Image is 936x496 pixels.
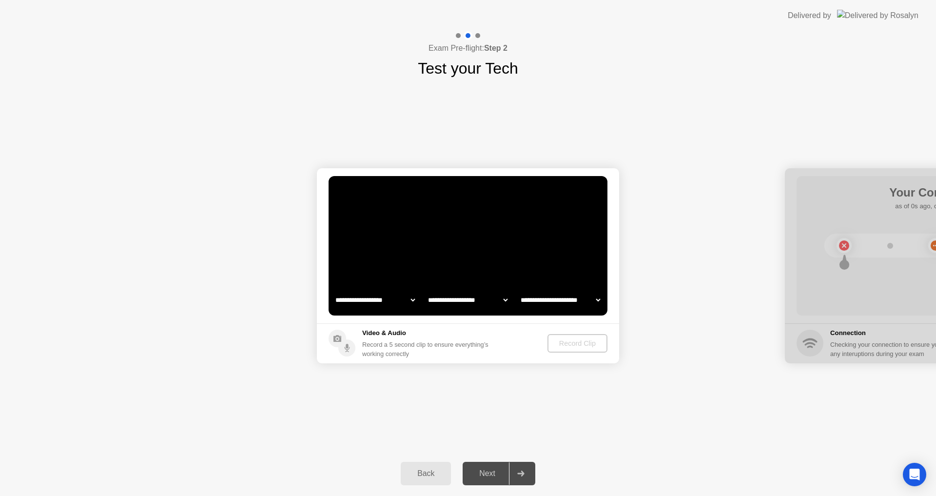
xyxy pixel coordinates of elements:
h1: Test your Tech [418,57,518,80]
b: Step 2 [484,44,507,52]
div: Next [466,469,509,478]
h5: Video & Audio [362,328,492,338]
img: Delivered by Rosalyn [837,10,918,21]
button: Next [463,462,535,485]
select: Available microphones [519,290,602,310]
div: Open Intercom Messenger [903,463,926,486]
button: Back [401,462,451,485]
div: Record Clip [551,339,604,347]
div: Back [404,469,448,478]
select: Available cameras [333,290,417,310]
div: Record a 5 second clip to ensure everything’s working correctly [362,340,492,358]
div: Delivered by [788,10,831,21]
select: Available speakers [426,290,509,310]
button: Record Clip [547,334,607,353]
h4: Exam Pre-flight: [429,42,507,54]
